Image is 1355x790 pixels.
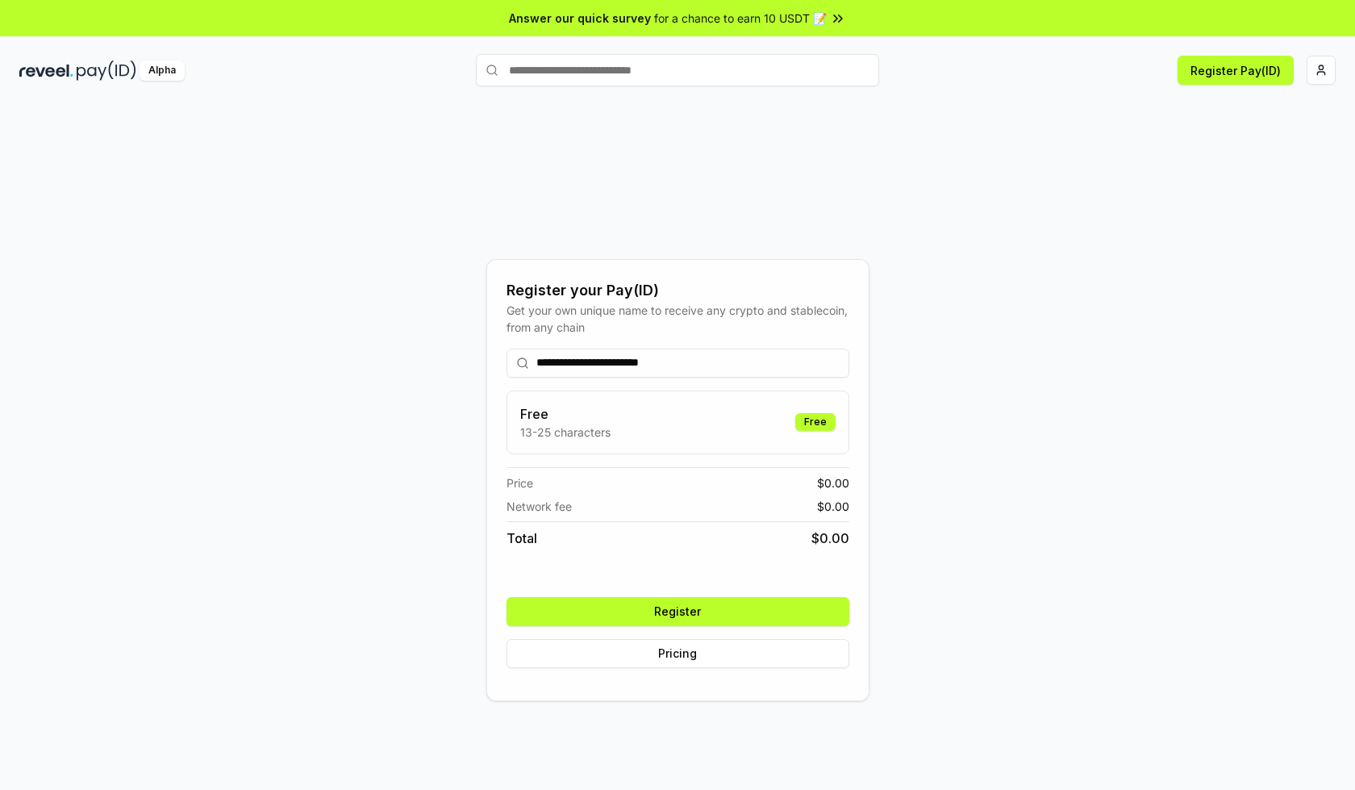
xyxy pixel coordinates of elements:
span: Total [507,529,537,548]
div: Get your own unique name to receive any crypto and stablecoin, from any chain [507,302,849,336]
div: Register your Pay(ID) [507,279,849,302]
img: reveel_dark [19,61,73,81]
div: Free [795,413,836,431]
span: Price [507,474,533,491]
span: for a chance to earn 10 USDT 📝 [654,10,827,27]
span: Answer our quick survey [509,10,651,27]
h3: Free [520,404,611,424]
img: pay_id [77,61,136,81]
span: Network fee [507,498,572,515]
button: Pricing [507,639,849,668]
p: 13-25 characters [520,424,611,441]
button: Register Pay(ID) [1178,56,1294,85]
span: $ 0.00 [817,474,849,491]
span: $ 0.00 [817,498,849,515]
span: $ 0.00 [811,529,849,548]
div: Alpha [140,61,185,81]
button: Register [507,597,849,626]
